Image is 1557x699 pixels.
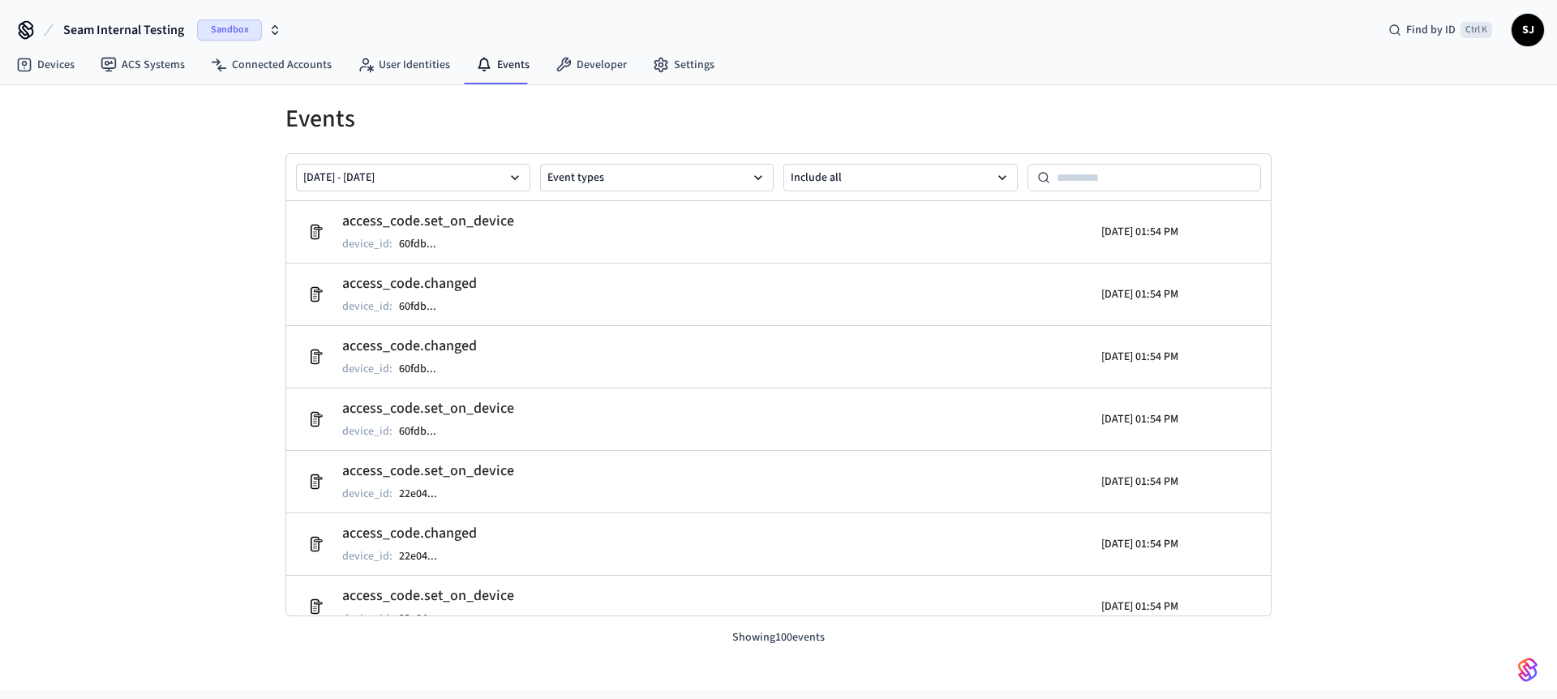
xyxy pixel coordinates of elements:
button: 22e04... [396,484,453,504]
a: Events [463,50,543,79]
p: device_id : [342,486,392,502]
h2: access_code.set_on_device [342,585,514,607]
p: device_id : [342,423,392,440]
p: Showing 100 events [285,629,1272,646]
button: 22e04... [396,609,453,628]
span: Seam Internal Testing [63,20,184,40]
h2: access_code.changed [342,335,477,358]
p: device_id : [342,548,392,564]
span: Sandbox [197,19,262,41]
a: Developer [543,50,640,79]
div: Find by IDCtrl K [1375,15,1505,45]
span: Ctrl K [1460,22,1492,38]
h2: access_code.set_on_device [342,397,514,420]
p: [DATE] 01:54 PM [1101,536,1178,552]
span: SJ [1513,15,1542,45]
button: 60fdb... [396,422,453,441]
button: [DATE] - [DATE] [296,164,530,191]
h2: access_code.set_on_device [342,210,514,233]
span: Find by ID [1406,22,1456,38]
button: 60fdb... [396,297,453,316]
p: [DATE] 01:54 PM [1101,224,1178,240]
p: [DATE] 01:54 PM [1101,286,1178,302]
button: Event types [540,164,774,191]
button: 60fdb... [396,234,453,254]
p: [DATE] 01:54 PM [1101,474,1178,490]
h2: access_code.set_on_device [342,460,514,482]
h2: access_code.changed [342,522,477,545]
p: device_id : [342,361,392,377]
button: 60fdb... [396,359,453,379]
h2: access_code.changed [342,272,477,295]
img: SeamLogoGradient.69752ec5.svg [1518,657,1538,683]
p: [DATE] 01:54 PM [1101,411,1178,427]
p: [DATE] 01:54 PM [1101,598,1178,615]
p: device_id : [342,611,392,627]
button: SJ [1512,14,1544,46]
p: device_id : [342,298,392,315]
a: Connected Accounts [198,50,345,79]
a: Devices [3,50,88,79]
a: ACS Systems [88,50,198,79]
button: 22e04... [396,547,453,566]
p: device_id : [342,236,392,252]
p: [DATE] 01:54 PM [1101,349,1178,365]
a: User Identities [345,50,463,79]
button: Include all [783,164,1018,191]
a: Settings [640,50,727,79]
h1: Events [285,105,1272,134]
